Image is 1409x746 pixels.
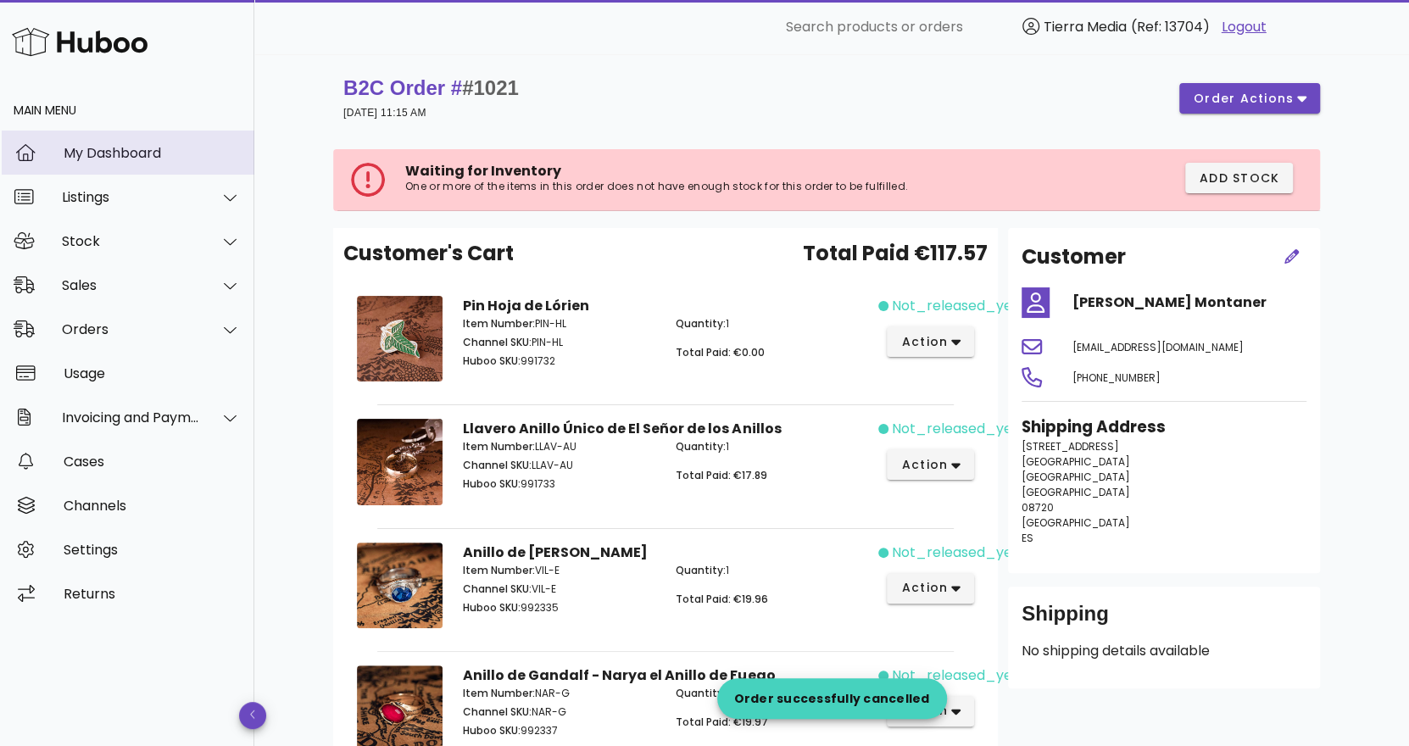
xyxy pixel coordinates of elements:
p: NAR-G [463,686,655,701]
span: Huboo SKU: [463,354,521,368]
p: 1 [676,316,868,331]
span: Tierra Media [1044,17,1127,36]
span: action [900,333,948,351]
div: Order successfully cancelled [717,690,947,707]
p: 992337 [463,723,655,738]
p: VIL-E [463,563,655,578]
div: Cases [64,454,241,470]
small: [DATE] 11:15 AM [343,107,426,119]
span: Channel SKU: [463,458,532,472]
span: Quantity: [676,316,726,331]
h2: Customer [1022,242,1126,272]
span: Channel SKU: [463,704,532,719]
span: order actions [1193,90,1295,108]
div: Usage [64,365,241,381]
span: Channel SKU: [463,582,532,596]
p: LLAV-AU [463,439,655,454]
span: Item Number: [463,439,535,454]
span: Quantity: [676,563,726,577]
div: Sales [62,277,200,293]
span: Waiting for Inventory [405,161,561,181]
span: not_released_yet [892,665,1018,686]
button: action [887,326,974,357]
span: Huboo SKU: [463,600,521,615]
span: [EMAIL_ADDRESS][DOMAIN_NAME] [1072,340,1244,354]
div: Shipping [1022,600,1306,641]
div: Orders [62,321,200,337]
p: No shipping details available [1022,641,1306,661]
span: (Ref: 13704) [1131,17,1210,36]
span: Item Number: [463,686,535,700]
span: Total Paid: €19.97 [676,715,768,729]
span: [GEOGRAPHIC_DATA] [1022,454,1130,469]
span: #1021 [462,76,519,99]
span: Item Number: [463,316,535,331]
span: [GEOGRAPHIC_DATA] [1022,515,1130,530]
strong: Anillo de Gandalf - Narya el Anillo de Fuego [463,665,775,685]
span: Total Paid: €17.89 [676,468,767,482]
p: LLAV-AU [463,458,655,473]
span: [PHONE_NUMBER] [1072,370,1161,385]
strong: B2C Order # [343,76,519,99]
span: Add Stock [1199,170,1280,187]
span: Total Paid €117.57 [803,238,988,269]
img: Product Image [357,419,443,504]
span: not_released_yet [892,419,1018,439]
p: 1 [676,686,868,701]
p: 1 [676,439,868,454]
div: My Dashboard [64,145,241,161]
a: Logout [1222,17,1267,37]
span: Quantity: [676,439,726,454]
img: Huboo Logo [12,24,148,60]
img: Product Image [357,296,443,381]
strong: Llavero Anillo Único de El Señor de los Anillos [463,419,781,438]
p: 991733 [463,476,655,492]
p: 1 [676,563,868,578]
span: ES [1022,531,1033,545]
span: Total Paid: €0.00 [676,345,765,359]
strong: Pin Hoja de Lórien [463,296,589,315]
span: not_released_yet [892,296,1018,316]
span: 08720 [1022,500,1054,515]
p: PIN-HL [463,335,655,350]
p: 992335 [463,600,655,615]
p: NAR-G [463,704,655,720]
span: action [900,579,948,597]
span: [GEOGRAPHIC_DATA] [1022,485,1130,499]
div: Returns [64,586,241,602]
button: action [887,449,974,480]
button: action [887,573,974,604]
div: Invoicing and Payments [62,409,200,426]
p: One or more of the items in this order does not have enough stock for this order to be fulfilled. [405,180,1005,193]
p: 991732 [463,354,655,369]
span: Item Number: [463,563,535,577]
div: Stock [62,233,200,249]
button: Add Stock [1185,163,1294,193]
span: [GEOGRAPHIC_DATA] [1022,470,1130,484]
img: Product Image [357,543,443,628]
span: Total Paid: €19.96 [676,592,768,606]
span: Channel SKU: [463,335,532,349]
button: order actions [1179,83,1320,114]
span: Huboo SKU: [463,723,521,738]
strong: Anillo de [PERSON_NAME] [463,543,648,562]
span: action [900,456,948,474]
span: [STREET_ADDRESS] [1022,439,1119,454]
span: Customer's Cart [343,238,514,269]
p: VIL-E [463,582,655,597]
span: Quantity: [676,686,726,700]
div: Listings [62,189,200,205]
h4: [PERSON_NAME] Montaner [1072,292,1306,313]
h3: Shipping Address [1022,415,1306,439]
span: not_released_yet [892,543,1018,563]
p: PIN-HL [463,316,655,331]
div: Channels [64,498,241,514]
span: Huboo SKU: [463,476,521,491]
div: Settings [64,542,241,558]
